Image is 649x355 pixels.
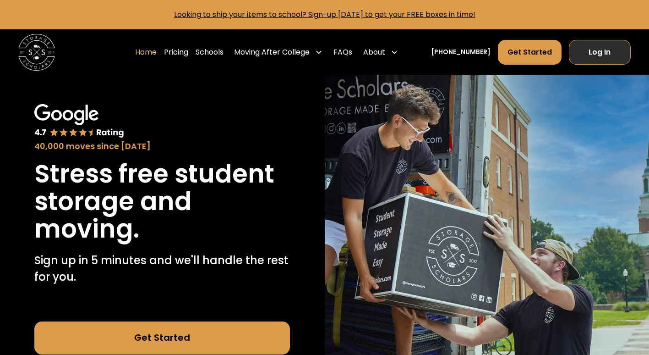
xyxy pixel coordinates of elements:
p: Sign up in 5 minutes and we'll handle the rest for you. [34,252,290,285]
div: Moving After College [230,39,326,65]
img: Storage Scholars main logo [18,34,55,71]
div: Moving After College [234,47,310,58]
a: Log In [569,40,631,65]
a: Pricing [164,39,188,65]
div: About [360,39,402,65]
a: Get Started [498,40,562,65]
a: Schools [196,39,224,65]
div: 40,000 moves since [DATE] [34,140,290,153]
a: [PHONE_NUMBER] [431,47,491,57]
h1: Stress free student storage and moving. [34,160,290,243]
a: Home [135,39,157,65]
a: FAQs [333,39,352,65]
a: Get Started [34,322,290,355]
img: Google 4.7 star rating [34,104,124,139]
div: About [363,47,385,58]
a: Looking to ship your items to school? Sign-up [DATE] to get your FREE boxes in time! [174,9,475,20]
a: home [18,34,55,71]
